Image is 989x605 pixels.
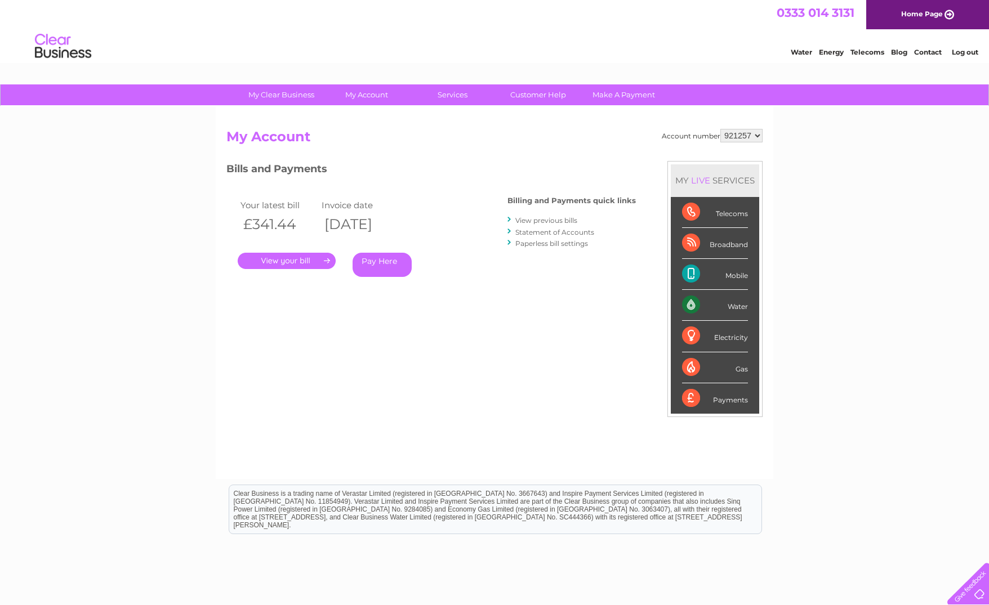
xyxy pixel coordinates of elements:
div: LIVE [689,175,712,186]
a: Log out [952,48,978,56]
a: View previous bills [515,216,577,225]
div: Payments [682,383,748,414]
a: Paperless bill settings [515,239,588,248]
div: Electricity [682,321,748,352]
a: Telecoms [850,48,884,56]
div: Gas [682,352,748,383]
a: Energy [819,48,844,56]
div: MY SERVICES [671,164,759,196]
a: My Clear Business [235,84,328,105]
a: Services [406,84,499,105]
a: 0333 014 3131 [777,6,854,20]
a: Pay Here [353,253,412,277]
img: logo.png [34,29,92,64]
a: Contact [914,48,942,56]
h4: Billing and Payments quick links [507,196,636,205]
a: My Account [320,84,413,105]
div: Telecoms [682,197,748,228]
td: Your latest bill [238,198,319,213]
a: . [238,253,336,269]
th: £341.44 [238,213,319,236]
h3: Bills and Payments [226,161,636,181]
div: Clear Business is a trading name of Verastar Limited (registered in [GEOGRAPHIC_DATA] No. 3667643... [229,6,761,55]
a: Make A Payment [577,84,670,105]
a: Blog [891,48,907,56]
h2: My Account [226,129,763,150]
th: [DATE] [319,213,400,236]
div: Water [682,290,748,321]
a: Customer Help [492,84,585,105]
a: Water [791,48,812,56]
td: Invoice date [319,198,400,213]
div: Mobile [682,259,748,290]
a: Statement of Accounts [515,228,594,236]
div: Broadband [682,228,748,259]
div: Account number [662,129,763,142]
